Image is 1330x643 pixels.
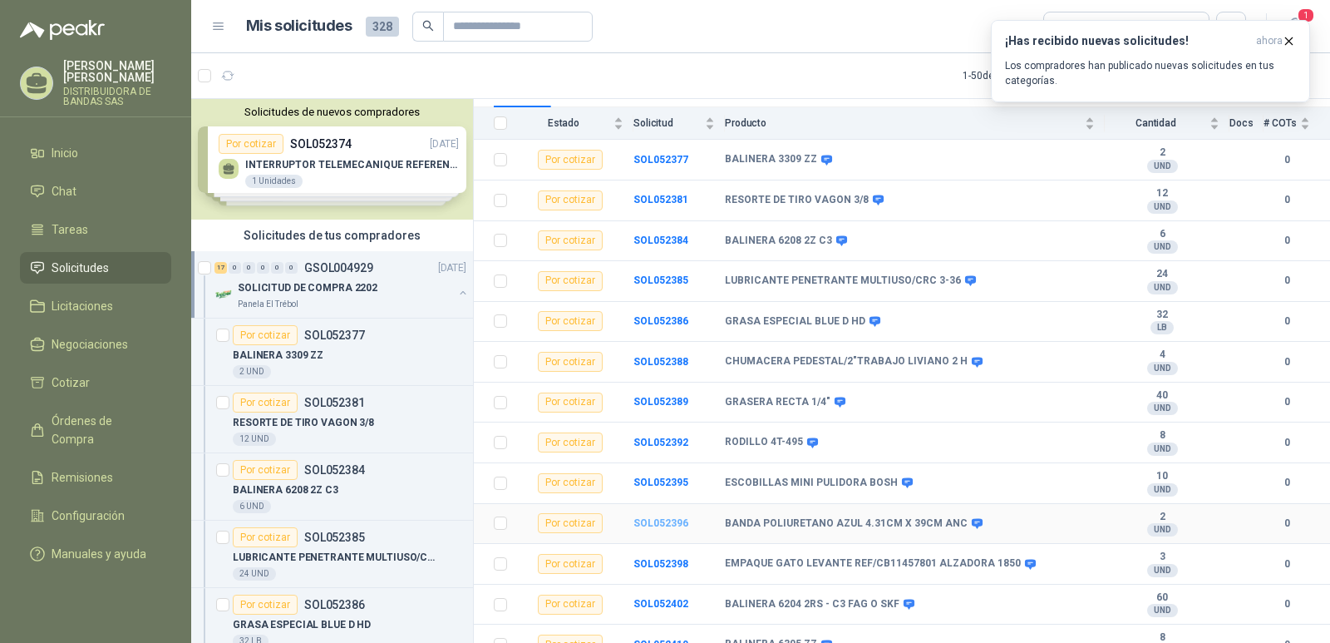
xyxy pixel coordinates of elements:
[438,260,466,276] p: [DATE]
[20,290,171,322] a: Licitaciones
[191,220,473,251] div: Solicitudes de tus compradores
[233,348,323,364] p: BALINERA 3309 ZZ
[238,280,377,296] p: SOLICITUD DE COMPRA 2202
[633,315,688,327] a: SOL052386
[1263,233,1310,249] b: 0
[214,258,470,311] a: 17 0 0 0 0 0 GSOL004929[DATE] Company LogoSOLICITUD DE COMPRA 2202Panela El Trébol
[52,259,109,277] span: Solicitudes
[1105,551,1219,564] b: 3
[725,557,1021,571] b: EMPAQUE GATO LEVANTE REF/CB11457801 ALZADORA 1850
[538,554,603,574] div: Por cotizar
[538,230,603,250] div: Por cotizar
[1105,117,1206,129] span: Cantidad
[1280,12,1310,42] button: 1
[1147,483,1178,497] div: UND
[633,356,688,368] a: SOL052388
[538,190,603,210] div: Por cotizar
[1105,187,1219,200] b: 12
[52,144,78,162] span: Inicio
[233,567,276,581] div: 24 UND
[633,437,688,448] a: SOL052392
[20,329,171,360] a: Negociaciones
[233,393,298,413] div: Por cotizar
[1147,402,1178,415] div: UND
[1105,511,1219,524] b: 2
[52,220,88,239] span: Tareas
[214,284,234,304] img: Company Logo
[257,262,269,274] div: 0
[725,396,830,409] b: GRASERA RECTA 1/4"
[633,477,688,488] a: SOL052395
[304,532,365,543] p: SOL052385
[538,150,603,170] div: Por cotizar
[633,396,688,408] a: SOL052389
[1297,7,1315,23] span: 1
[538,473,603,493] div: Por cotizar
[1263,516,1310,532] b: 0
[1263,435,1310,451] b: 0
[191,386,473,453] a: Por cotizarSOL052381RESORTE DE TIRO VAGON 3/812 UND
[1263,192,1310,208] b: 0
[633,275,688,286] b: SOL052385
[633,517,688,529] a: SOL052396
[725,517,968,531] b: BANDA POLIURETANO AZUL 4.31CM X 39CM ANC
[20,214,171,245] a: Tareas
[20,462,171,493] a: Remisiones
[20,538,171,570] a: Manuales y ayuda
[538,513,603,533] div: Por cotizar
[1150,321,1174,334] div: LB
[1105,429,1219,443] b: 8
[233,527,298,547] div: Por cotizar
[1229,107,1263,140] th: Docs
[633,117,702,129] span: Solicitud
[633,235,688,246] a: SOL052384
[725,315,865,329] b: GRASA ESPECIAL BLUE D HD
[304,329,365,341] p: SOL052377
[271,262,283,274] div: 0
[63,60,171,83] p: [PERSON_NAME] [PERSON_NAME]
[1147,604,1178,617] div: UND
[20,367,171,398] a: Cotizar
[191,453,473,521] a: Por cotizarSOL052384BALINERA 6208 2Z C36 UND
[366,17,399,37] span: 328
[191,521,473,588] a: Por cotizarSOL052385LUBRICANTE PENETRANTE MULTIUSO/CRC 3-3624 UND
[1263,117,1297,129] span: # COTs
[52,412,155,448] span: Órdenes de Compra
[52,468,113,487] span: Remisiones
[20,500,171,532] a: Configuración
[243,262,255,274] div: 0
[517,107,633,140] th: Estado
[725,477,898,490] b: ESCOBILLAS MINI PULIDORA BOSH
[538,595,603,615] div: Por cotizar
[20,20,105,40] img: Logo peakr
[725,235,832,248] b: BALINERA 6208 2Z C3
[725,436,803,449] b: RODILLO 4T-495
[725,194,869,207] b: RESORTE DE TIRO VAGON 3/8
[633,598,688,610] a: SOL052402
[238,298,298,311] p: Panela El Trébol
[1147,564,1178,577] div: UND
[1147,362,1178,375] div: UND
[233,617,371,633] p: GRASA ESPECIAL BLUE D HD
[233,365,271,378] div: 2 UND
[725,355,968,368] b: CHUMACERA PEDESTAL/2"TRABAJO LIVIANO 2 H
[633,194,688,205] a: SOL052381
[538,352,603,372] div: Por cotizar
[1263,596,1310,612] b: 0
[633,558,688,570] b: SOL052398
[1263,107,1330,140] th: # COTs
[20,176,171,207] a: Chat
[52,297,113,315] span: Licitaciones
[52,545,146,563] span: Manuales y ayuda
[1256,34,1283,48] span: ahora
[538,311,603,331] div: Por cotizar
[1105,146,1219,160] b: 2
[304,464,365,476] p: SOL052384
[538,271,603,291] div: Por cotizar
[633,154,688,166] b: SOL052377
[52,373,90,392] span: Cotizar
[52,335,128,354] span: Negociaciones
